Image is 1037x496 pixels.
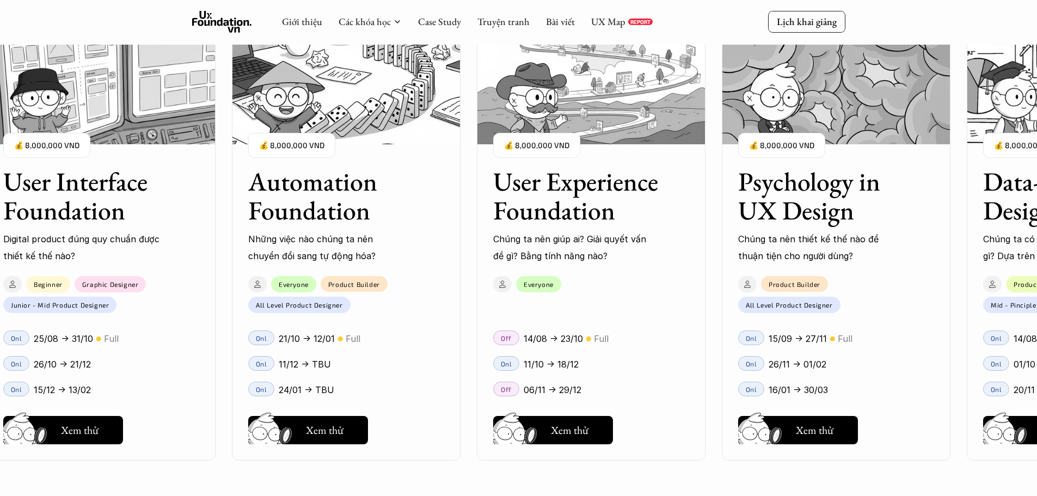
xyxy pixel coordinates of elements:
p: 14/08 -> 23/10 [524,330,583,347]
p: 24/01 -> TBU [279,382,334,398]
p: Full [838,330,852,347]
p: Onl [501,360,512,368]
p: Onl [991,385,1002,393]
p: Full [346,330,360,347]
p: All Level Product Designer [746,301,833,309]
p: Onl [256,334,267,342]
a: REPORT [628,19,653,25]
a: Lịch khai giảng [768,11,845,32]
a: Bài viết [546,15,575,28]
p: 21/10 -> 12/01 [279,330,335,347]
p: Off [501,385,512,393]
p: Onl [991,360,1002,368]
p: 🟡 [830,335,835,343]
h5: Xem thử [551,422,591,438]
button: Xem thử [248,416,368,444]
a: Xem thử [248,412,368,444]
p: Onl [256,385,267,393]
p: All Level Product Designer [256,301,343,309]
p: 16/01 -> 30/03 [769,382,828,398]
p: Onl [256,360,267,368]
p: Everyone [524,280,554,288]
p: Full [104,330,119,347]
p: Chúng ta nên thiết kế thế nào để thuận tiện cho người dùng? [738,231,896,264]
button: Xem thử [738,416,858,444]
p: 15/09 -> 27/11 [769,330,827,347]
a: Truyện tranh [477,15,530,28]
p: Onl [746,360,757,368]
p: 11/12 -> TBU [279,356,331,372]
p: Những việc nào chúng ta nên chuyển đổi sang tự động hóa? [248,231,406,264]
h3: Psychology in UX Design [738,167,907,225]
p: 💰 8,000,000 VND [749,138,814,153]
p: Chúng ta nên giúp ai? Giải quyết vấn đề gì? Bằng tính năng nào? [493,231,651,264]
a: Giới thiệu [282,15,322,28]
p: Lịch khai giảng [777,15,837,28]
p: 🟡 [586,335,591,343]
p: 26/11 -> 01/02 [769,356,826,372]
h3: Automation Foundation [248,167,417,225]
a: Các khóa học [339,15,391,28]
p: 💰 8,000,000 VND [504,138,569,153]
p: Onl [746,385,757,393]
a: Xem thử [738,412,858,444]
h3: User Experience Foundation [493,167,662,225]
p: 11/10 -> 18/12 [524,356,579,372]
p: Graphic Designer [82,280,139,288]
p: Off [501,334,512,342]
a: UX Map [591,15,625,28]
p: Onl [991,334,1002,342]
p: 06/11 -> 29/12 [524,382,581,398]
a: Xem thử [493,412,613,444]
p: REPORT [630,19,651,25]
p: Everyone [279,280,309,288]
p: Full [594,330,609,347]
h5: Xem thử [306,422,346,438]
p: Product Builder [328,280,380,288]
h5: Xem thử [796,422,836,438]
a: Case Study [418,15,461,28]
p: 🟡 [338,335,343,343]
button: Xem thử [493,416,613,444]
p: Onl [746,334,757,342]
p: 💰 8,000,000 VND [259,138,324,153]
p: Product Builder [769,280,820,288]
